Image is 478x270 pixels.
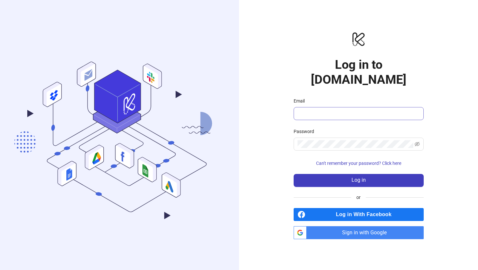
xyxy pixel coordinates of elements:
input: Email [298,110,418,117]
label: Email [294,97,309,104]
span: or [351,194,366,201]
button: Can't remember your password? Click here [294,158,424,169]
a: Sign in with Google [294,226,424,239]
span: Sign in with Google [309,226,424,239]
span: Log in With Facebook [308,208,424,221]
label: Password [294,128,318,135]
button: Log in [294,174,424,187]
h1: Log in to [DOMAIN_NAME] [294,57,424,87]
input: Password [298,140,413,148]
span: Can't remember your password? Click here [316,161,401,166]
span: Log in [352,177,366,183]
span: eye-invisible [415,141,420,147]
a: Log in With Facebook [294,208,424,221]
a: Can't remember your password? Click here [294,161,424,166]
